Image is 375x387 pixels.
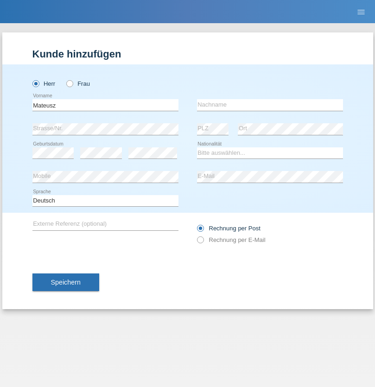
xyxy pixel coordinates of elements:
[66,80,72,86] input: Frau
[352,9,370,14] a: menu
[32,80,38,86] input: Herr
[197,225,203,236] input: Rechnung per Post
[32,80,56,87] label: Herr
[197,236,266,243] label: Rechnung per E-Mail
[51,279,81,286] span: Speichern
[32,273,99,291] button: Speichern
[197,236,203,248] input: Rechnung per E-Mail
[66,80,90,87] label: Frau
[197,225,261,232] label: Rechnung per Post
[32,48,343,60] h1: Kunde hinzufügen
[356,7,366,17] i: menu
